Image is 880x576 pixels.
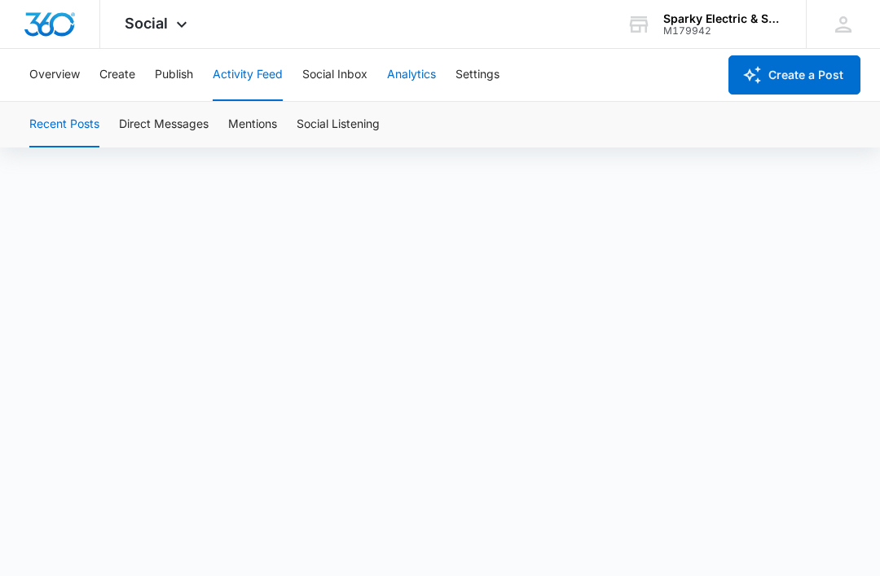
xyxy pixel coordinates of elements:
div: account id [663,25,782,37]
div: account name [663,12,782,25]
button: Analytics [387,49,436,101]
button: Social Listening [297,102,380,147]
button: Publish [155,49,193,101]
button: Direct Messages [119,102,209,147]
button: Create a Post [728,55,860,95]
button: Mentions [228,102,277,147]
button: Recent Posts [29,102,99,147]
span: Social [125,15,168,32]
button: Overview [29,49,80,101]
button: Activity Feed [213,49,283,101]
button: Settings [455,49,499,101]
button: Create [99,49,135,101]
button: Social Inbox [302,49,367,101]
